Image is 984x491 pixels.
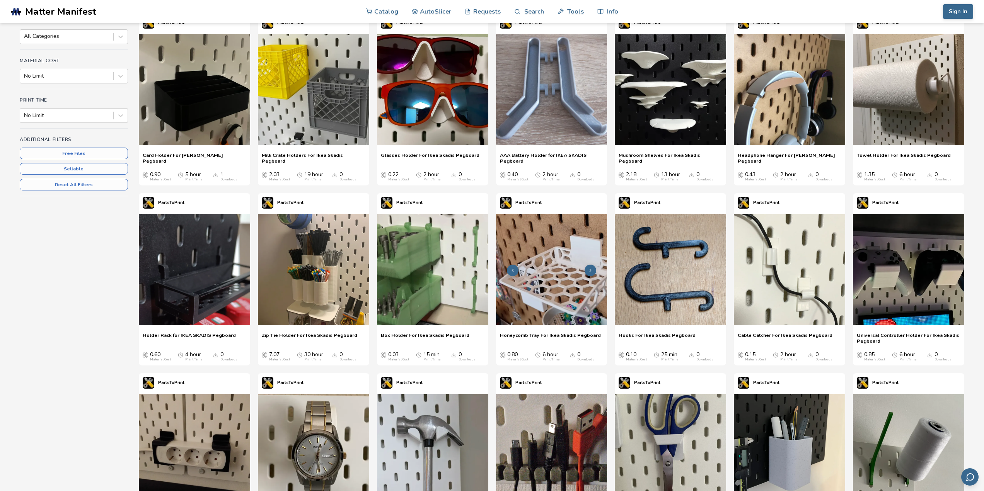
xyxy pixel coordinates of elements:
a: Milk Crate Holders For Ikea Skadis Pegboard [262,152,365,164]
span: Downloads [927,172,933,178]
span: Average Cost [500,352,505,358]
button: Free Files [20,148,128,159]
div: Print Time [661,358,678,362]
div: Print Time [423,358,440,362]
span: Average Print Time [416,172,421,178]
div: 2 hour [423,172,440,182]
p: PartsToPrint [872,199,899,207]
a: PartsToPrint's profilePartsToPrint [258,193,307,212]
span: Box Holder For Ikea Skadis Pegboard [381,332,469,344]
a: PartsToPrint's profilePartsToPrint [139,373,188,392]
div: Print Time [899,178,916,182]
div: Downloads [935,358,952,362]
div: 0 [339,172,356,182]
div: Downloads [935,178,952,182]
div: Print Time [423,178,440,182]
div: 0 [577,172,594,182]
p: PartsToPrint [158,379,184,387]
span: Average Cost [857,352,862,358]
div: Downloads [459,178,476,182]
div: Downloads [220,178,237,182]
div: 0 [339,352,356,362]
span: Downloads [451,172,457,178]
a: Honeycomb Tray For Ikea Skadis Pegboard [500,332,601,344]
img: PartsToPrint's profile [738,197,749,209]
span: Average Cost [619,352,624,358]
div: Material Cost [864,358,885,362]
a: PartsToPrint's profilePartsToPrint [853,193,902,212]
div: 2.03 [269,172,290,182]
div: Material Cost [745,178,766,182]
h4: Material Cost [20,58,128,63]
div: 6 hour [899,352,916,362]
div: 15 min [423,352,440,362]
div: 13 hour [661,172,680,182]
img: PartsToPrint's profile [857,197,868,209]
div: Downloads [339,178,356,182]
a: PartsToPrint's profilePartsToPrint [496,193,546,212]
div: 0 [696,172,713,182]
span: Average Print Time [297,352,302,358]
div: Print Time [780,178,797,182]
p: PartsToPrint [396,379,423,387]
p: PartsToPrint [634,379,660,387]
p: PartsToPrint [753,199,779,207]
a: Mushroom Shelves For Ikea Skadis Pegboard [619,152,722,164]
div: 6 hour [542,352,559,362]
img: PartsToPrint's profile [619,377,630,389]
span: Glasses Holder For Ikea Skadis Pegboard [381,152,479,164]
span: Downloads [808,172,813,178]
span: Average Print Time [297,172,302,178]
div: 25 min [661,352,678,362]
a: Cable Catcher For Ikea Skadis Pegboard [738,332,832,344]
div: Downloads [577,358,594,362]
span: Downloads [332,172,338,178]
div: Downloads [339,358,356,362]
div: Print Time [304,358,321,362]
span: Average Cost [143,172,148,178]
p: PartsToPrint [515,199,542,207]
span: Average Print Time [773,172,778,178]
span: Average Print Time [178,172,183,178]
div: 5 hour [185,172,202,182]
div: 2 hour [780,172,797,182]
span: Downloads [451,352,457,358]
span: Average Print Time [178,352,183,358]
img: PartsToPrint's profile [857,377,868,389]
img: PartsToPrint's profile [381,377,392,389]
a: AAA Battery Holder for IKEA SKADIS Pegboard [500,152,604,164]
button: Sign In [943,4,973,19]
span: Hooks For Ikea Skadis Pegboard [619,332,696,344]
h4: Additional Filters [20,137,128,142]
div: 2 hour [780,352,797,362]
span: Downloads [927,352,933,358]
div: 0 [815,352,832,362]
a: Towel Holder For Ikea Skadis Pegboard [857,152,951,164]
span: Downloads [689,172,694,178]
span: Average Print Time [773,352,778,358]
span: Downloads [213,352,218,358]
p: PartsToPrint [277,199,304,207]
div: Downloads [815,178,832,182]
div: Downloads [577,178,594,182]
span: Average Print Time [892,352,897,358]
p: PartsToPrint [872,379,899,387]
img: PartsToPrint's profile [500,377,512,389]
button: Sellable [20,163,128,175]
p: PartsToPrint [158,199,184,207]
div: Print Time [185,178,202,182]
a: PartsToPrint's profilePartsToPrint [377,193,426,212]
div: Print Time [542,178,559,182]
div: 0 [815,172,832,182]
div: 0.22 [388,172,409,182]
p: PartsToPrint [396,199,423,207]
a: Zip Tie Holder For Ikea Skadis Pegboard [262,332,357,344]
span: Average Cost [381,172,386,178]
div: 0.40 [507,172,528,182]
span: Average Print Time [535,352,541,358]
span: Average Print Time [654,172,659,178]
div: 0 [935,172,952,182]
h4: Categories [20,18,128,24]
